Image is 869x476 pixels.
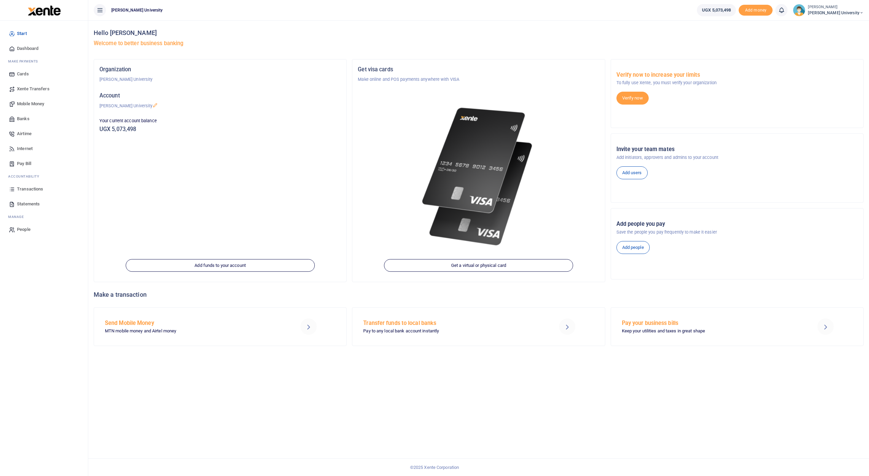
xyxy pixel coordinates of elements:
img: xente-_physical_cards.png [418,99,539,254]
a: Internet [5,141,82,156]
h5: Organization [99,66,341,73]
p: Pay to any local bank account instantly [363,328,535,335]
h5: UGX 5,073,498 [99,126,341,133]
span: Cards [17,71,29,77]
a: Airtime [5,126,82,141]
a: Dashboard [5,41,82,56]
a: logo-small logo-large logo-large [27,7,61,13]
a: Banks [5,111,82,126]
a: Add users [616,166,648,179]
p: Make online and POS payments anywhere with VISA [358,76,599,83]
h5: Welcome to better business banking [94,40,864,47]
span: Airtime [17,130,32,137]
h5: Send Mobile Money [105,320,276,327]
a: Cards [5,67,82,81]
img: logo-large [28,5,61,16]
h5: Get visa cards [358,66,599,73]
span: Transactions [17,186,43,193]
a: Start [5,26,82,41]
span: Mobile Money [17,100,44,107]
span: Dashboard [17,45,38,52]
span: Banks [17,115,30,122]
p: To fully use Xente, you must verify your organization [616,79,858,86]
a: Verify now [616,92,649,105]
h4: Hello [PERSON_NAME] [94,29,864,37]
p: Save the people you pay frequently to make it easier [616,229,858,236]
h5: Invite your team mates [616,146,858,153]
span: Start [17,30,27,37]
li: Wallet ballance [694,4,739,16]
a: Pay your business bills Keep your utilities and taxes in great shape [611,307,864,346]
a: UGX 5,073,498 [697,4,736,16]
span: UGX 5,073,498 [702,7,731,14]
a: Transactions [5,182,82,197]
span: Xente Transfers [17,86,50,92]
a: Pay Bill [5,156,82,171]
span: anage [12,215,24,219]
img: profile-user [793,4,805,16]
span: Internet [17,145,33,152]
h5: Transfer funds to local banks [363,320,535,327]
span: [PERSON_NAME] University [808,10,864,16]
p: Keep your utilities and taxes in great shape [622,328,793,335]
h4: Make a transaction [94,291,864,298]
h5: Verify now to increase your limits [616,72,858,78]
span: ake Payments [12,59,38,63]
p: MTN mobile money and Airtel money [105,328,276,335]
a: Send Mobile Money MTN mobile money and Airtel money [94,307,347,346]
p: [PERSON_NAME] University [99,76,341,83]
small: [PERSON_NAME] [808,4,864,10]
span: countability [13,175,39,178]
li: M [5,212,82,222]
span: [PERSON_NAME] University [109,7,165,13]
a: Add money [739,7,773,12]
a: People [5,222,82,237]
a: profile-user [PERSON_NAME] [PERSON_NAME] University [793,4,864,16]
p: Add initiators, approvers and admins to your account [616,154,858,161]
li: M [5,56,82,67]
h5: Pay your business bills [622,320,793,327]
a: Mobile Money [5,96,82,111]
h5: Add people you pay [616,221,858,227]
a: Xente Transfers [5,81,82,96]
a: Transfer funds to local banks Pay to any local bank account instantly [352,307,605,346]
span: Pay Bill [17,160,31,167]
p: [PERSON_NAME] University [99,103,341,109]
span: People [17,226,31,233]
a: Get a virtual or physical card [384,259,573,272]
li: Ac [5,171,82,182]
a: Add funds to your account [126,259,315,272]
p: Your current account balance [99,117,341,124]
a: Add people [616,241,650,254]
span: Statements [17,201,40,207]
h5: Account [99,92,341,99]
a: Statements [5,197,82,212]
span: Add money [739,5,773,16]
li: Toup your wallet [739,5,773,16]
